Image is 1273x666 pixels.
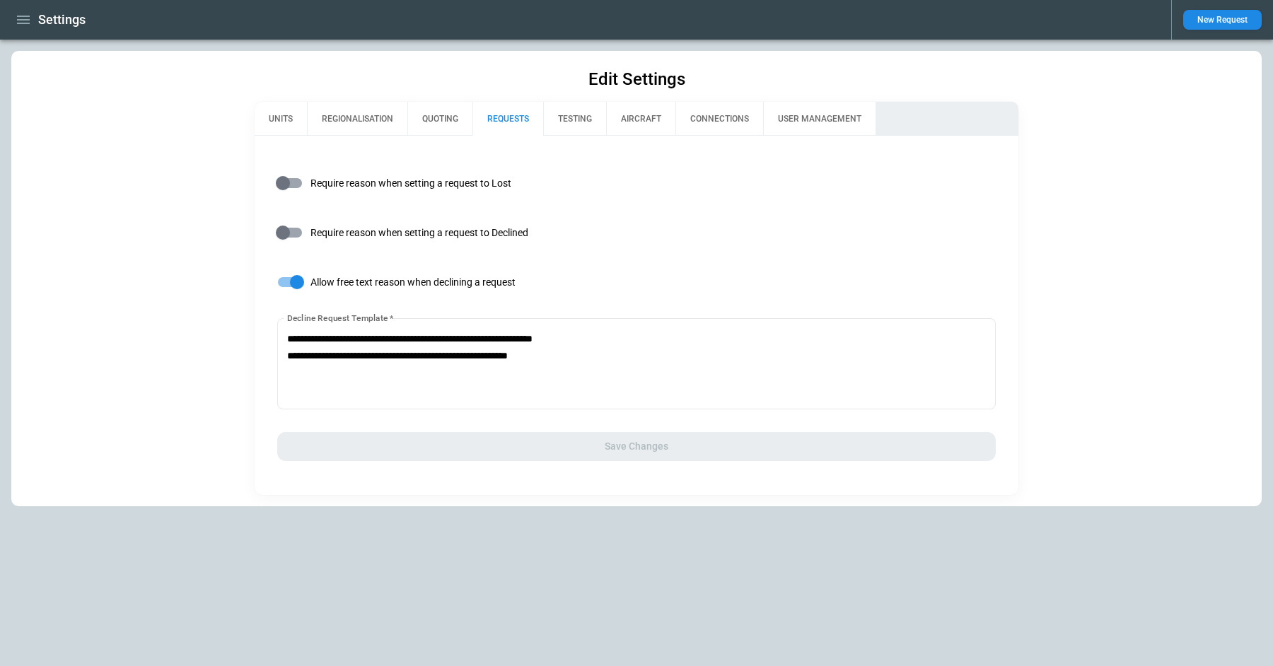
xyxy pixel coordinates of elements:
[472,102,543,136] button: REQUESTS
[763,102,876,136] button: USER MANAGEMENT
[407,102,472,136] button: QUOTING
[675,102,763,136] button: CONNECTIONS
[38,11,86,28] h1: Settings
[588,68,685,90] h1: Edit Settings
[310,276,516,288] span: Allow free text reason when declining a request
[255,102,307,136] button: UNITS
[543,102,606,136] button: TESTING
[310,177,511,189] span: Require reason when setting a request to Lost
[287,312,393,324] label: Decline Request Template
[310,227,528,239] span: Require reason when setting a request to Declined
[1183,10,1262,30] button: New Request
[307,102,407,136] button: REGIONALISATION
[606,102,675,136] button: AIRCRAFT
